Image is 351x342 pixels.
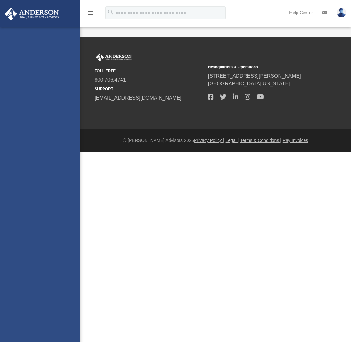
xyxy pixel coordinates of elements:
[208,81,290,86] a: [GEOGRAPHIC_DATA][US_STATE]
[95,68,204,74] small: TOLL FREE
[87,9,94,17] i: menu
[240,138,281,143] a: Terms & Conditions |
[95,95,181,101] a: [EMAIL_ADDRESS][DOMAIN_NAME]
[208,64,317,70] small: Headquarters & Operations
[226,138,239,143] a: Legal |
[337,8,346,17] img: User Pic
[80,137,351,144] div: © [PERSON_NAME] Advisors 2025
[95,86,204,92] small: SUPPORT
[95,53,133,62] img: Anderson Advisors Platinum Portal
[208,73,301,79] a: [STREET_ADDRESS][PERSON_NAME]
[194,138,224,143] a: Privacy Policy |
[283,138,308,143] a: Pay Invoices
[3,8,61,20] img: Anderson Advisors Platinum Portal
[87,12,94,17] a: menu
[107,9,114,16] i: search
[95,77,126,83] a: 800.706.4741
